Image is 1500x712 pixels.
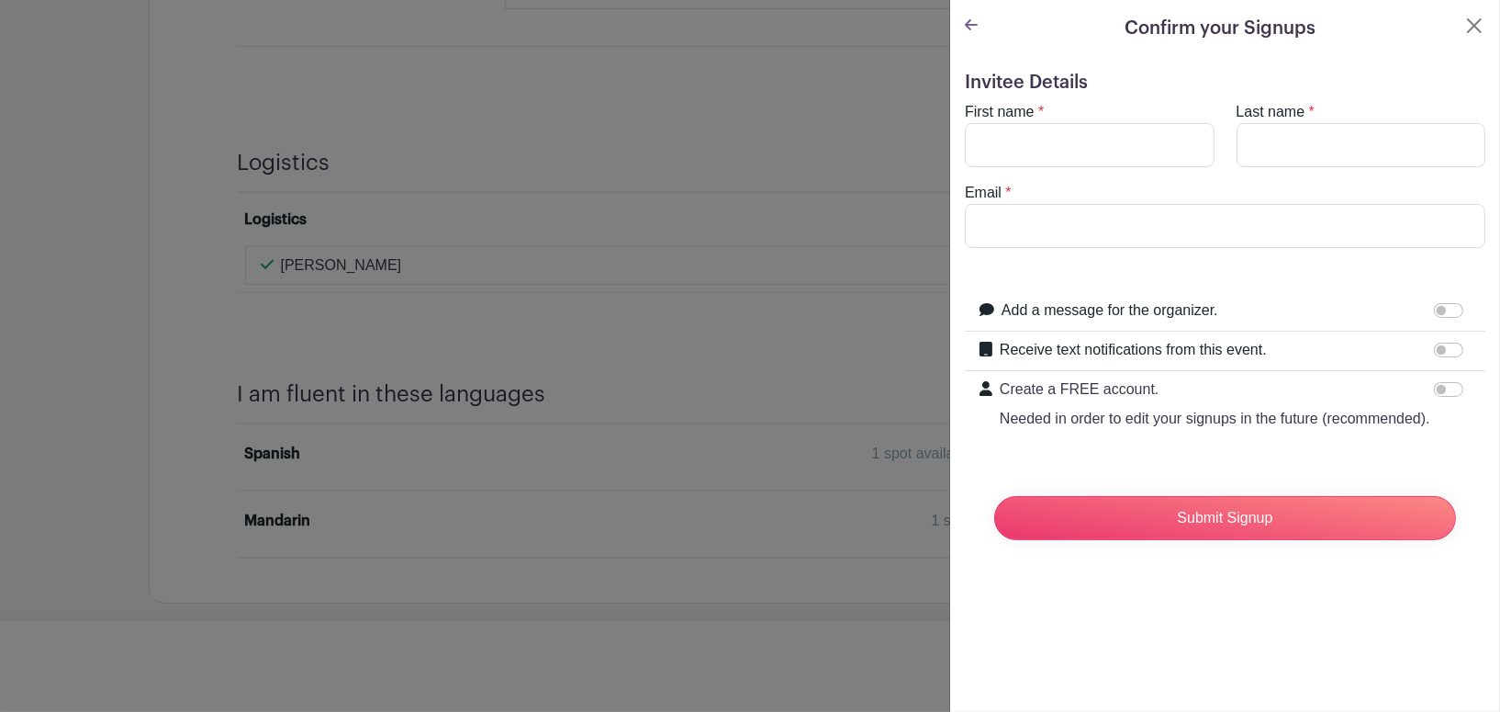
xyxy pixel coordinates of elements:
[1237,101,1305,123] label: Last name
[965,101,1035,123] label: First name
[994,496,1456,540] input: Submit Signup
[1000,408,1430,430] p: Needed in order to edit your signups in the future (recommended).
[965,72,1485,94] h5: Invitee Details
[965,182,1002,204] label: Email
[1000,339,1267,361] label: Receive text notifications from this event.
[1125,15,1316,42] h5: Confirm your Signups
[1002,299,1218,322] label: Add a message for the organizer.
[1000,379,1430,401] p: Create a FREE account.
[1463,15,1485,37] button: Close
